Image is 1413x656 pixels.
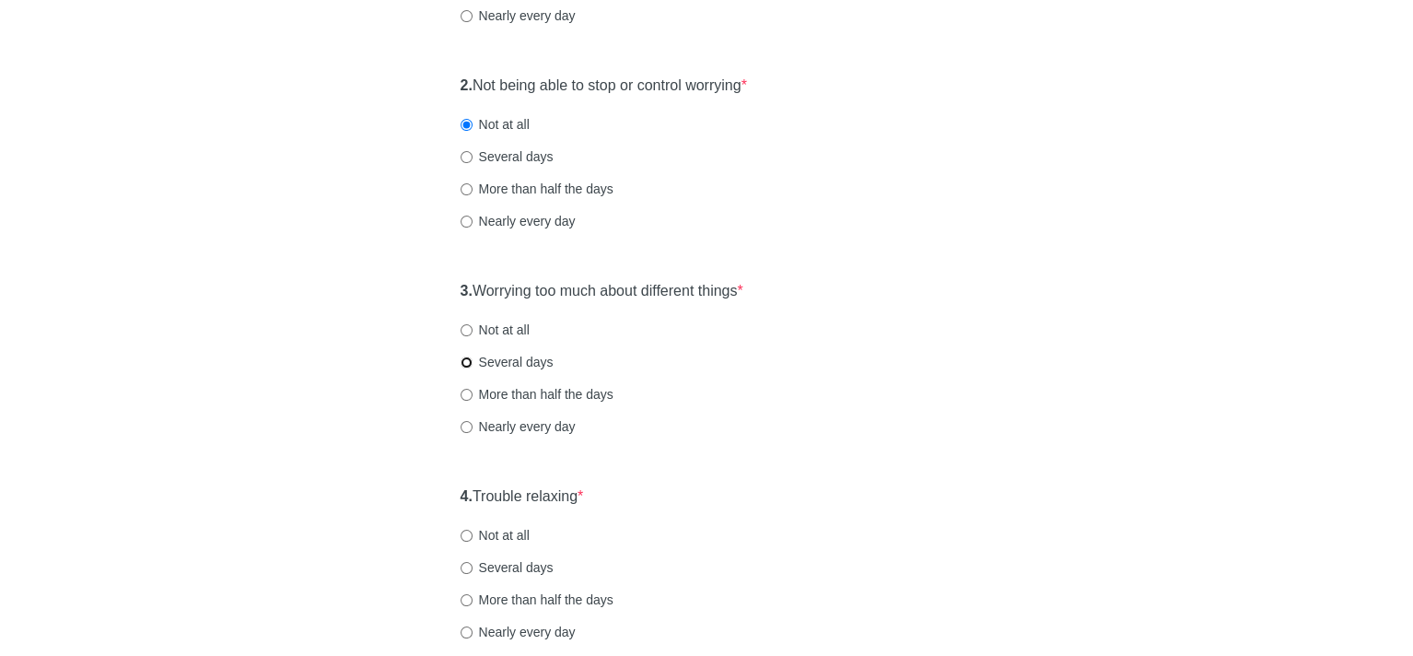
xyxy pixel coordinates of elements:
label: Several days [461,353,554,371]
strong: 3. [461,283,473,299]
input: More than half the days [461,389,473,401]
input: Not at all [461,324,473,336]
label: Nearly every day [461,6,576,25]
label: More than half the days [461,385,613,404]
input: More than half the days [461,183,473,195]
label: Several days [461,558,554,577]
label: Trouble relaxing [461,486,584,508]
label: Worrying too much about different things [461,281,743,302]
strong: 4. [461,488,473,504]
input: More than half the days [461,594,473,606]
label: Nearly every day [461,212,576,230]
label: Not at all [461,321,530,339]
label: Not at all [461,115,530,134]
input: Nearly every day [461,10,473,22]
input: Nearly every day [461,216,473,228]
label: More than half the days [461,591,613,609]
label: More than half the days [461,180,613,198]
input: Not at all [461,119,473,131]
label: Not at all [461,526,530,545]
input: Several days [461,151,473,163]
label: Nearly every day [461,623,576,641]
input: Nearly every day [461,627,473,638]
label: Not being able to stop or control worrying [461,76,747,97]
label: Several days [461,147,554,166]
input: Several days [461,357,473,369]
input: Nearly every day [461,421,473,433]
input: Not at all [461,530,473,542]
strong: 2. [461,77,473,93]
input: Several days [461,562,473,574]
label: Nearly every day [461,417,576,436]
